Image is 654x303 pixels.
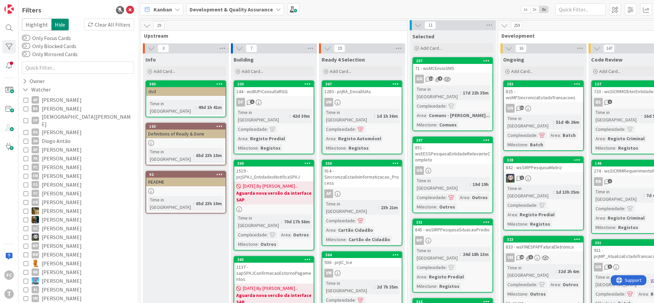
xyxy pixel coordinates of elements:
div: 103 [146,123,226,129]
span: [PERSON_NAME] [42,104,82,113]
span: [PERSON_NAME] [42,215,82,224]
div: FA [32,155,39,162]
span: : [290,231,291,238]
button: FC [PERSON_NAME] [24,189,132,198]
div: 323833 - wsFINESPAPFaturaEletronica [504,236,583,251]
span: [PERSON_NAME] [42,128,82,137]
div: Area [324,135,335,142]
div: FC [32,163,39,171]
span: [PERSON_NAME] [42,180,82,189]
div: 350914 - SincronizaEstadoInformatizacao_Process [322,160,402,187]
a: 328842 - wsSIRPPesquisaMatrizLSTime in [GEOGRAPHIC_DATA]:1d 13h 35mComplexidade:Area:Registo Pred... [503,156,584,230]
button: DF [PERSON_NAME] [24,145,132,154]
span: : [193,200,194,207]
span: : [374,112,375,120]
div: 369 [237,161,314,166]
img: JC [32,207,39,215]
span: : [624,125,625,133]
button: CP [DEMOGRAPHIC_DATA][PERSON_NAME] [24,113,132,128]
span: 1 [520,176,524,180]
div: Milestone [506,141,527,148]
div: Milestone [594,224,615,231]
span: 4 [438,76,442,81]
div: BS [32,105,39,112]
div: Time in [GEOGRAPHIC_DATA] [236,214,281,229]
span: : [605,214,606,222]
div: GN [415,166,424,175]
div: Time in [GEOGRAPHIC_DATA] [415,85,460,100]
div: Complexidade [415,194,446,201]
div: FM [32,172,39,180]
div: DA [32,137,39,145]
a: 3691519 - prjSPAJ_EntidadesNotificaSPAJ[DATE] By [PERSON_NAME]...Aguarda nova versão da interface... [234,160,314,251]
div: Complexidade [506,131,536,139]
div: Time in [GEOGRAPHIC_DATA] [236,109,290,123]
span: Kanban [154,5,172,13]
a: 92READMETime in [GEOGRAPHIC_DATA]:65d 23h 10m [146,171,226,214]
div: 367 [325,82,402,86]
div: GN [413,166,492,175]
div: dsd [146,87,226,96]
a: 393dsdTime in [GEOGRAPHIC_DATA]:49d 1h 41m [146,80,226,117]
div: 92 [149,172,226,177]
div: AP [322,189,402,198]
span: 31 [520,106,524,110]
span: : [346,236,347,243]
div: 393 [146,81,226,87]
span: [PERSON_NAME] [42,241,82,250]
div: 25771 - wsMCEnvioSMS [413,58,492,73]
a: 233144 - wsBUPiConsultaRGGDFTime in [GEOGRAPHIC_DATA]:42d 30mComplexidade:Area:Registo PredialMil... [234,80,314,154]
div: 331 [413,219,492,225]
button: LC [PERSON_NAME] [24,224,132,233]
div: AP [32,96,39,104]
div: 24d 18h 13m [461,251,490,258]
div: Milestone [236,240,258,248]
span: : [267,231,268,238]
div: Registos [616,144,640,152]
div: 65d 23h 10m [194,200,223,207]
div: VM [322,98,402,107]
div: 287 [413,137,492,143]
button: FC [PERSON_NAME] [24,163,132,172]
div: 331845 - wsSIRPPesquisaSituacaoPredio [413,219,492,234]
span: [PERSON_NAME] [42,206,82,215]
div: BS [594,98,603,107]
div: GN [413,75,492,83]
div: Milestone [415,203,437,211]
div: 393 [149,82,226,86]
div: 287851 - wsEESSPesquisaEntidadeRelevanteCompleto [413,137,492,164]
span: : [470,181,471,188]
div: 23h 21m [379,204,400,211]
span: : [460,89,461,97]
div: CP [32,117,39,124]
div: 1d 13h 35m [554,188,581,196]
div: Batch [561,131,577,139]
span: [PERSON_NAME] [42,172,82,180]
div: 833 - wsFINESPAPFaturaEletronica [504,242,583,251]
div: 851 - wsEESSPesquisaEntidadeRelevanteCompleto [413,143,492,164]
span: 1 [608,179,612,183]
a: 103Definitions of Ready & DoneTime in [GEOGRAPHIC_DATA]:65d 23h 10m [146,123,226,165]
div: GN [415,75,424,83]
span: : [469,194,470,201]
div: 70d 17h 56m [282,218,312,225]
div: 282825 - wsMPSincronizaEstadoTransacoes [504,81,583,102]
span: : [536,201,537,209]
div: Area [415,112,426,119]
div: Registos [616,224,640,231]
div: 144 - wsBUPiConsultaRGG [234,87,314,96]
label: Only Mirrored Cards [22,50,78,58]
div: Outros [259,240,278,248]
div: Area [506,211,517,218]
div: AP [324,189,333,198]
span: Diogo Antão [42,137,71,145]
div: Complexidade [415,102,446,110]
span: : [258,144,259,152]
input: Quick Filter... [555,3,606,15]
div: 323 [504,236,583,242]
button: JC [PERSON_NAME] [24,215,132,224]
div: 103Definitions of Ready & Done [146,123,226,138]
div: Milestone [415,121,437,128]
span: : [437,121,438,128]
div: Cartão de Cidadão [347,236,392,243]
